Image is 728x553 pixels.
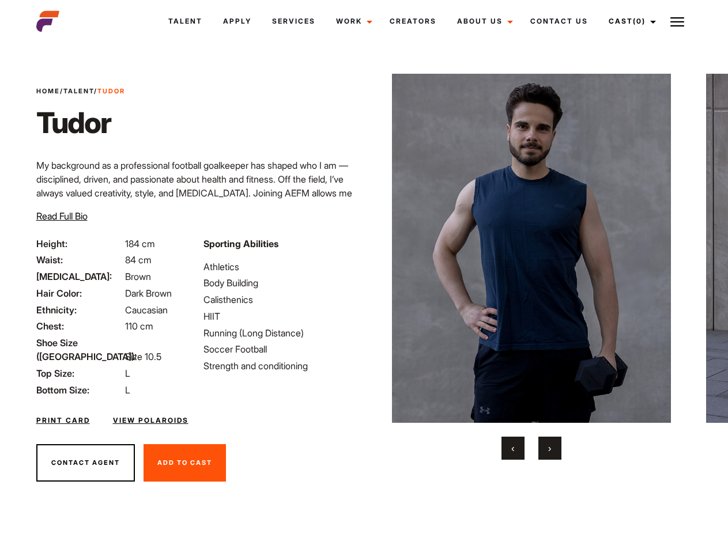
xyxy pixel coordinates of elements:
[670,15,684,29] img: Burger icon
[203,342,357,356] li: Soccer Football
[158,6,213,37] a: Talent
[203,276,357,290] li: Body Building
[326,6,379,37] a: Work
[36,444,135,482] button: Contact Agent
[125,368,130,379] span: L
[633,17,646,25] span: (0)
[97,87,125,95] strong: Tudor
[36,253,123,267] span: Waist:
[36,10,59,33] img: cropped-aefm-brand-fav-22-square.png
[447,6,520,37] a: About Us
[262,6,326,37] a: Services
[203,309,357,323] li: HIIT
[36,319,123,333] span: Chest:
[203,359,357,373] li: Strength and conditioning
[36,270,123,283] span: [MEDICAL_DATA]:
[36,415,90,426] a: Print Card
[125,287,172,299] span: Dark Brown
[125,351,161,362] span: Size 10.5
[36,210,88,222] span: Read Full Bio
[125,304,168,316] span: Caucasian
[125,384,130,396] span: L
[63,87,94,95] a: Talent
[36,86,125,96] span: / /
[36,237,123,251] span: Height:
[548,442,551,454] span: Next
[203,238,278,249] strong: Sporting Abilities
[157,459,212,467] span: Add To Cast
[125,254,152,266] span: 84 cm
[379,6,447,37] a: Creators
[36,303,123,317] span: Ethnicity:
[36,87,60,95] a: Home
[36,366,123,380] span: Top Size:
[36,158,357,228] p: My background as a professional football goalkeeper has shaped who I am — disciplined, driven, an...
[144,444,226,482] button: Add To Cast
[36,336,123,363] span: Shoe Size ([GEOGRAPHIC_DATA]):
[520,6,598,37] a: Contact Us
[36,383,123,397] span: Bottom Size:
[598,6,663,37] a: Cast(0)
[125,320,153,332] span: 110 cm
[203,293,357,306] li: Calisthenics
[36,209,88,223] button: Read Full Bio
[113,415,188,426] a: View Polaroids
[203,326,357,340] li: Running (Long Distance)
[36,286,123,300] span: Hair Color:
[511,442,514,454] span: Previous
[125,238,155,249] span: 184 cm
[213,6,262,37] a: Apply
[125,271,151,282] span: Brown
[203,260,357,274] li: Athletics
[36,105,125,140] h1: Tudor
